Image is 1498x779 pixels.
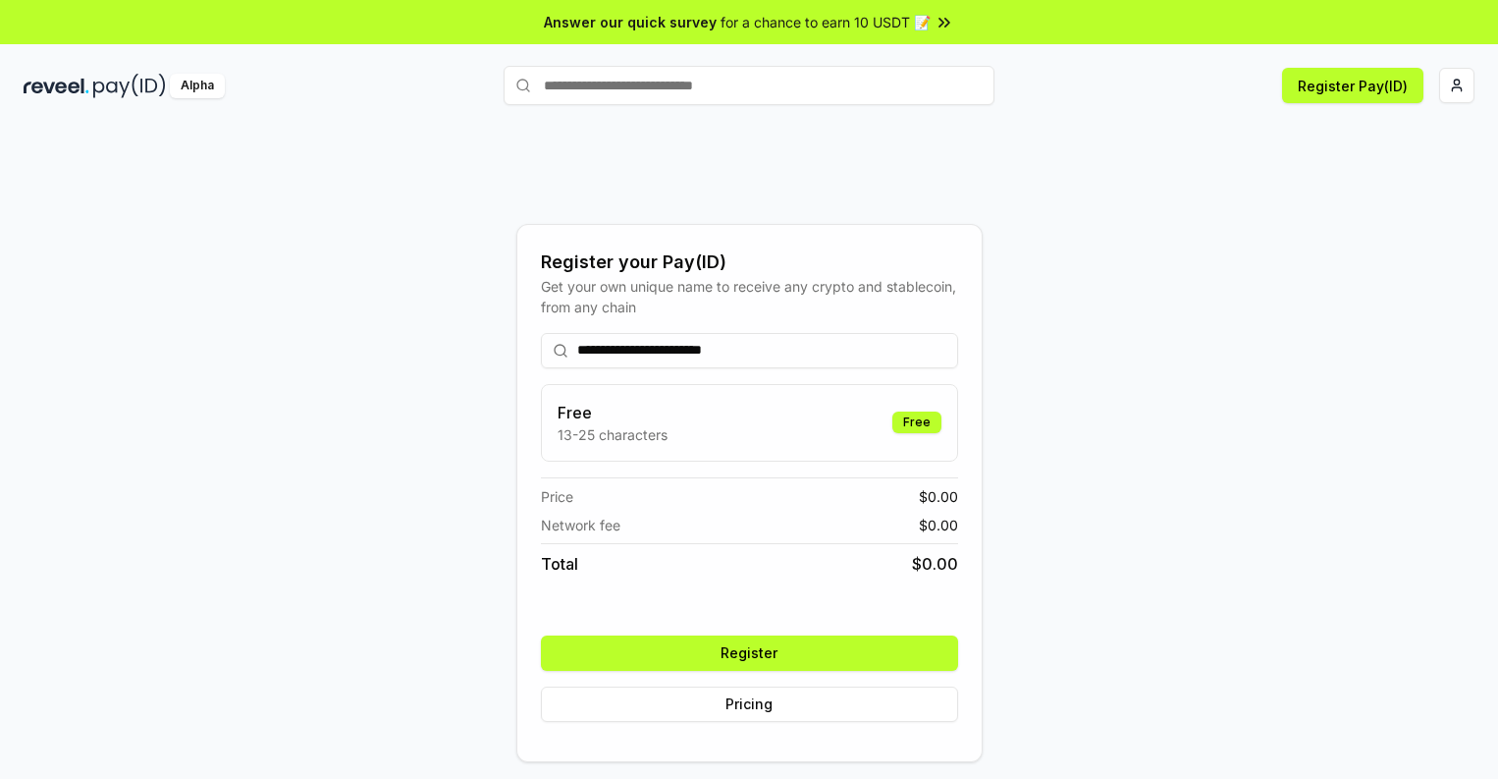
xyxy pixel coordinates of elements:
[93,74,166,98] img: pay_id
[541,249,958,276] div: Register your Pay(ID)
[919,515,958,535] span: $ 0.00
[541,276,958,317] div: Get your own unique name to receive any crypto and stablecoin, from any chain
[541,552,578,576] span: Total
[892,412,941,433] div: Free
[912,552,958,576] span: $ 0.00
[541,486,573,507] span: Price
[721,12,931,32] span: for a chance to earn 10 USDT 📝
[544,12,717,32] span: Answer our quick survey
[541,687,958,722] button: Pricing
[558,401,668,424] h3: Free
[1282,68,1423,103] button: Register Pay(ID)
[541,636,958,671] button: Register
[558,424,668,445] p: 13-25 characters
[541,515,620,535] span: Network fee
[170,74,225,98] div: Alpha
[24,74,89,98] img: reveel_dark
[919,486,958,507] span: $ 0.00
